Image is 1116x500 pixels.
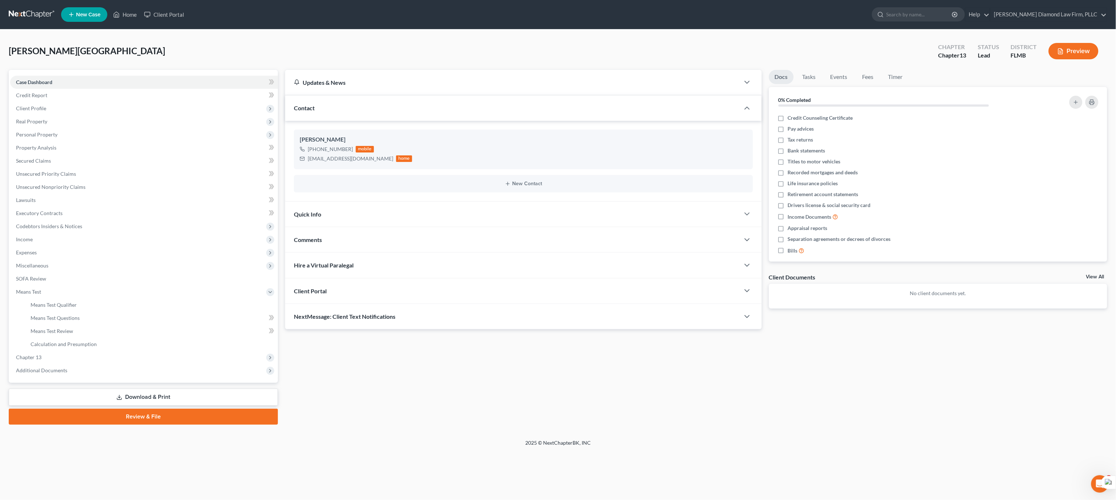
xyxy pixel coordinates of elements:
[769,70,794,84] a: Docs
[978,43,999,51] div: Status
[25,311,278,325] a: Means Test Questions
[294,262,354,269] span: Hire a Virtual Paralegal
[788,202,871,209] span: Drivers license & social security card
[938,43,966,51] div: Chapter
[294,313,395,320] span: NextMessage: Client Text Notifications
[775,290,1101,297] p: No client documents yet.
[788,136,813,143] span: Tax returns
[31,341,97,347] span: Calculation and Presumption
[1011,43,1037,51] div: District
[16,223,82,229] span: Codebtors Insiders & Notices
[140,8,188,21] a: Client Portal
[294,79,731,86] div: Updates & News
[1091,475,1109,493] iframe: Intercom live chat
[1011,51,1037,60] div: FLMB
[16,79,52,85] span: Case Dashboard
[31,328,73,334] span: Means Test Review
[9,409,278,425] a: Review & File
[25,325,278,338] a: Means Test Review
[10,272,278,285] a: SOFA Review
[10,194,278,207] a: Lawsuits
[1106,475,1112,481] span: 4
[788,158,841,165] span: Titles to motor vehicles
[294,236,322,243] span: Comments
[965,8,990,21] a: Help
[788,247,798,254] span: Bills
[825,70,853,84] a: Events
[294,104,315,111] span: Contact
[10,89,278,102] a: Credit Report
[308,146,353,153] div: [PHONE_NUMBER]
[76,12,100,17] span: New Case
[16,197,36,203] span: Lawsuits
[351,439,765,452] div: 2025 © NextChapterBK, INC
[308,155,393,162] div: [EMAIL_ADDRESS][DOMAIN_NAME]
[9,45,165,56] span: [PERSON_NAME][GEOGRAPHIC_DATA]
[16,131,57,138] span: Personal Property
[788,180,838,187] span: Life insurance policies
[10,180,278,194] a: Unsecured Nonpriority Claims
[788,213,832,221] span: Income Documents
[16,289,41,295] span: Means Test
[300,135,747,144] div: [PERSON_NAME]
[788,169,858,176] span: Recorded mortgages and deeds
[960,52,966,59] span: 13
[797,70,822,84] a: Tasks
[788,191,858,198] span: Retirement account statements
[16,249,37,255] span: Expenses
[9,389,278,406] a: Download & Print
[1086,274,1104,279] a: View All
[16,354,41,360] span: Chapter 13
[294,211,321,218] span: Quick Info
[16,144,56,151] span: Property Analysis
[856,70,880,84] a: Fees
[31,302,77,308] span: Means Test Qualifier
[788,125,814,132] span: Pay advices
[938,51,966,60] div: Chapter
[16,236,33,242] span: Income
[978,51,999,60] div: Lead
[778,97,811,103] strong: 0% Completed
[16,158,51,164] span: Secured Claims
[356,146,374,152] div: mobile
[16,92,47,98] span: Credit Report
[25,338,278,351] a: Calculation and Presumption
[16,105,46,111] span: Client Profile
[16,275,46,282] span: SOFA Review
[31,315,80,321] span: Means Test Questions
[16,118,47,124] span: Real Property
[109,8,140,21] a: Home
[788,225,828,232] span: Appraisal reports
[294,287,327,294] span: Client Portal
[300,181,747,187] button: New Contact
[10,154,278,167] a: Secured Claims
[10,141,278,154] a: Property Analysis
[991,8,1107,21] a: [PERSON_NAME] Diamond Law Firm, PLLC
[25,298,278,311] a: Means Test Qualifier
[16,210,63,216] span: Executory Contracts
[788,235,891,243] span: Separation agreements or decrees of divorces
[886,8,953,21] input: Search by name...
[10,76,278,89] a: Case Dashboard
[10,207,278,220] a: Executory Contracts
[788,114,853,122] span: Credit Counseling Certificate
[10,167,278,180] a: Unsecured Priority Claims
[16,171,76,177] span: Unsecured Priority Claims
[396,155,412,162] div: home
[16,184,85,190] span: Unsecured Nonpriority Claims
[16,367,67,373] span: Additional Documents
[882,70,909,84] a: Timer
[788,147,825,154] span: Bank statements
[16,262,48,269] span: Miscellaneous
[1049,43,1099,59] button: Preview
[769,273,816,281] div: Client Documents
